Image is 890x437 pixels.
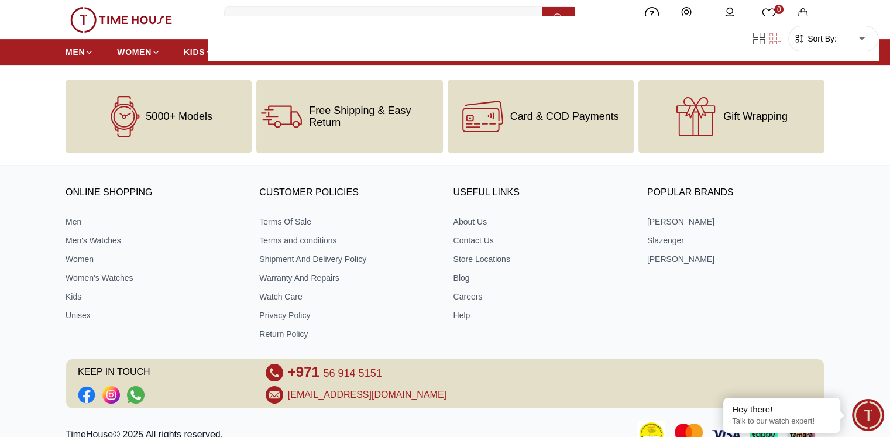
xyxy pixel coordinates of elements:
[752,5,786,35] a: 0Wishlist
[793,33,837,44] button: Sort By:
[66,253,243,265] a: Women
[323,367,382,379] span: 56 914 5151
[66,272,243,284] a: Women's Watches
[647,235,824,246] a: Slazenger
[453,253,631,265] a: Store Locations
[453,184,631,202] h3: USEFUL LINKS
[288,364,382,381] a: +971 56 914 5151
[66,235,243,246] a: Men's Watches
[647,184,824,202] h3: Popular Brands
[78,386,95,404] li: Facebook
[259,309,437,321] a: Privacy Policy
[66,309,243,321] a: Unisex
[259,235,437,246] a: Terms and conditions
[146,111,212,122] span: 5000+ Models
[66,216,243,228] a: Men
[259,328,437,340] a: Return Policy
[732,417,831,426] p: Talk to our watch expert!
[665,5,707,35] a: Our Stores
[117,42,160,63] a: WOMEN
[259,253,437,265] a: Shipment And Delivery Policy
[184,46,205,58] span: KIDS
[453,235,631,246] a: Contact Us
[309,105,438,128] span: Free Shipping & Easy Return
[647,253,824,265] a: [PERSON_NAME]
[66,291,243,302] a: Kids
[288,388,446,402] a: [EMAIL_ADDRESS][DOMAIN_NAME]
[852,399,884,431] div: Chat Widget
[259,291,437,302] a: Watch Care
[774,5,784,14] span: 0
[117,46,152,58] span: WOMEN
[66,46,85,58] span: MEN
[723,111,788,122] span: Gift Wrapping
[259,272,437,284] a: Warranty And Repairs
[805,33,837,44] span: Sort By:
[786,6,820,33] button: My Bag
[184,42,214,63] a: KIDS
[453,272,631,284] a: Blog
[78,364,249,381] span: KEEP IN TOUCH
[639,5,665,35] a: Help
[66,42,94,63] a: MEN
[453,216,631,228] a: About Us
[78,386,95,404] a: Social Link
[70,7,172,33] img: ...
[102,386,120,404] a: Social Link
[453,309,631,321] a: Help
[510,111,619,122] span: Card & COD Payments
[453,291,631,302] a: Careers
[647,216,824,228] a: [PERSON_NAME]
[127,386,145,404] a: Social Link
[732,404,831,415] div: Hey there!
[66,184,243,202] h3: ONLINE SHOPPING
[259,184,437,202] h3: CUSTOMER POLICIES
[259,216,437,228] a: Terms Of Sale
